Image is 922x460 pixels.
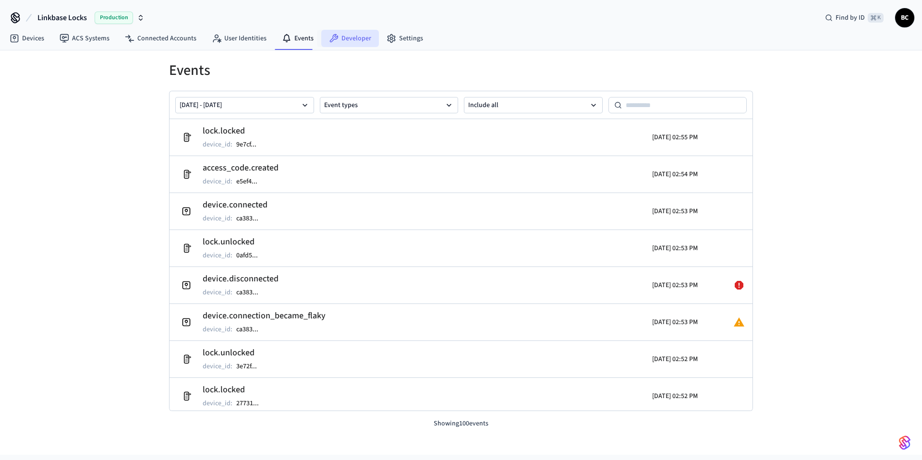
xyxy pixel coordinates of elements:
[203,235,267,249] h2: lock.unlocked
[203,309,326,323] h2: device.connection_became_flaky
[274,30,321,47] a: Events
[234,176,267,187] button: e5ef4...
[169,419,753,429] p: Showing 100 events
[234,324,268,335] button: ca383...
[203,251,232,260] p: device_id :
[234,361,267,372] button: 3e72f...
[203,362,232,371] p: device_id :
[464,97,603,113] button: Include all
[203,346,267,360] h2: lock.unlocked
[203,288,232,297] p: device_id :
[234,398,268,409] button: 27731...
[203,325,232,334] p: device_id :
[379,30,431,47] a: Settings
[868,13,884,23] span: ⌘ K
[321,30,379,47] a: Developer
[234,213,268,224] button: ca383...
[203,140,232,149] p: device_id :
[169,62,753,79] h1: Events
[234,287,268,298] button: ca383...
[203,399,232,408] p: device_id :
[203,383,268,397] h2: lock.locked
[652,243,698,253] p: [DATE] 02:53 PM
[652,133,698,142] p: [DATE] 02:55 PM
[836,13,865,23] span: Find by ID
[652,391,698,401] p: [DATE] 02:52 PM
[95,12,133,24] span: Production
[320,97,459,113] button: Event types
[652,169,698,179] p: [DATE] 02:54 PM
[899,435,910,450] img: SeamLogoGradient.69752ec5.svg
[652,280,698,290] p: [DATE] 02:53 PM
[203,272,279,286] h2: device.disconnected
[895,8,914,27] button: BC
[817,9,891,26] div: Find by ID⌘ K
[652,354,698,364] p: [DATE] 02:52 PM
[203,214,232,223] p: device_id :
[203,124,266,138] h2: lock.locked
[234,250,267,261] button: 0afd5...
[234,139,266,150] button: 9e7cf...
[203,177,232,186] p: device_id :
[37,12,87,24] span: Linkbase Locks
[652,317,698,327] p: [DATE] 02:53 PM
[203,161,279,175] h2: access_code.created
[203,198,268,212] h2: device.connected
[204,30,274,47] a: User Identities
[117,30,204,47] a: Connected Accounts
[52,30,117,47] a: ACS Systems
[896,9,913,26] span: BC
[2,30,52,47] a: Devices
[175,97,314,113] button: [DATE] - [DATE]
[652,206,698,216] p: [DATE] 02:53 PM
